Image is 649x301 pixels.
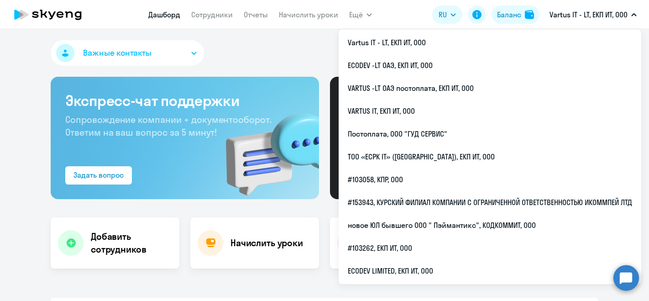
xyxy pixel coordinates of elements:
button: Балансbalance [492,5,539,24]
ul: Ещё [339,29,641,284]
a: Сотрудники [191,10,233,19]
span: RU [439,9,447,20]
button: Важные контакты [51,40,204,66]
a: Дашборд [148,10,180,19]
h4: Добавить сотрудников [91,230,172,256]
p: Vartus IT - LT, ЕКП ИТ, ООО [550,9,628,20]
span: Ещё [349,9,363,20]
img: balance [525,10,534,19]
button: RU [432,5,462,24]
a: Отчеты [244,10,268,19]
a: Начислить уроки [279,10,338,19]
span: Важные контакты [83,47,152,59]
div: Баланс [497,9,521,20]
span: Сопровождение компании + документооборот. Ответим на ваш вопрос за 5 минут! [65,114,272,138]
button: Ещё [349,5,372,24]
div: Задать вопрос [73,169,124,180]
h4: Начислить уроки [230,237,303,249]
img: bg-img [213,96,319,199]
h3: Экспресс-чат поддержки [65,91,304,110]
button: Vartus IT - LT, ЕКП ИТ, ООО [545,4,641,26]
button: Задать вопрос [65,166,132,185]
